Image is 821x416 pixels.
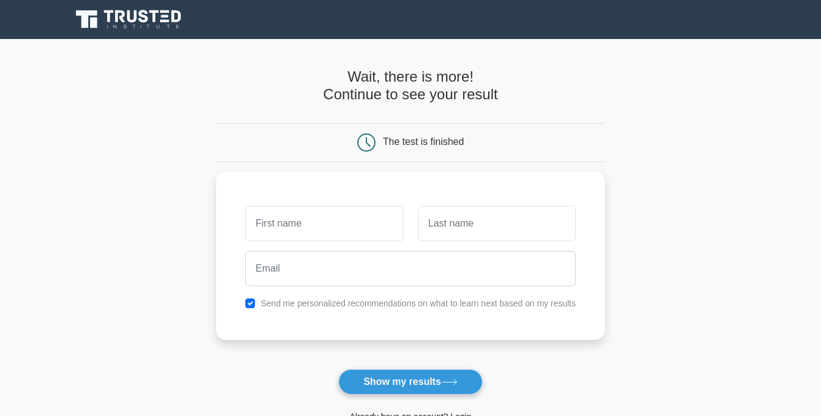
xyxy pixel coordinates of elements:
[216,68,605,104] h4: Wait, there is more! Continue to see your result
[245,206,403,241] input: First name
[383,136,464,147] div: The test is finished
[338,369,482,395] button: Show my results
[260,298,576,308] label: Send me personalized recommendations on what to learn next based on my results
[418,206,576,241] input: Last name
[245,251,576,286] input: Email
